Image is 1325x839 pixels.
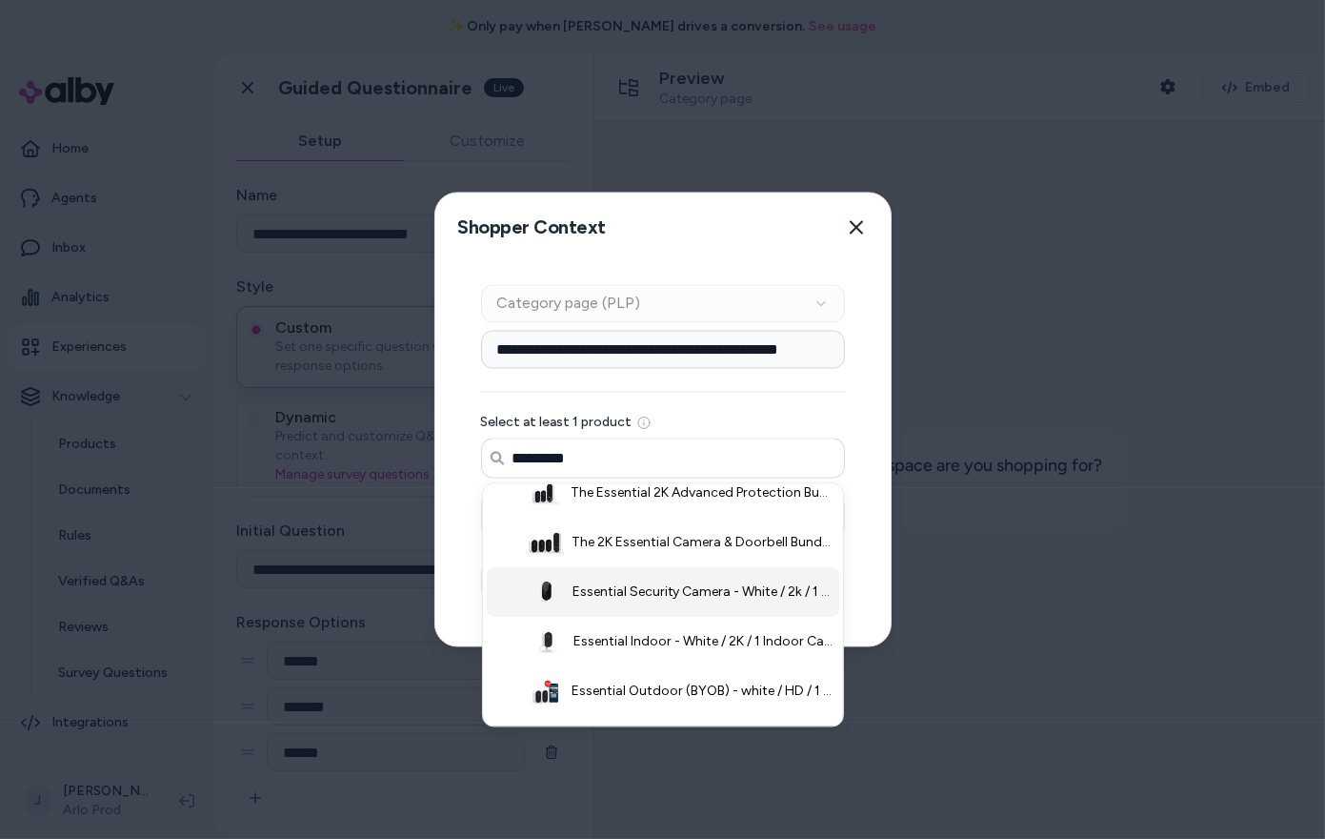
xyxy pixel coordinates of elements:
[528,624,566,662] img: Essential Indoor - White / 2K / 1 Indoor Camera
[573,633,833,652] span: Essential Indoor - White / 2K / 1 Indoor Camera
[527,574,565,612] img: Essential Security Camera - White / 2k / 1 Camera
[529,723,567,761] img: Essential XL Outdoor - White / 2K / 1 Camera
[572,583,833,603] span: Essential Security Camera - White / 2k / 1 Camera
[572,683,833,702] span: Essential Outdoor (BYOB) - white / HD / 1 Camera
[526,673,564,711] img: Essential Outdoor (BYOB) - white / HD / 1 Camera
[525,475,563,513] img: The Essential 2K Advanced Protection Bundle - White
[526,524,564,563] img: The 2K Essential Camera & Doorbell Bundle - White
[481,563,572,601] button: Submit
[451,208,607,247] h2: Shopper Context
[572,534,833,553] span: The 2K Essential Camera & Doorbell Bundle - White
[481,417,632,430] label: Select at least 1 product
[571,484,833,503] span: The Essential 2K Advanced Protection Bundle - White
